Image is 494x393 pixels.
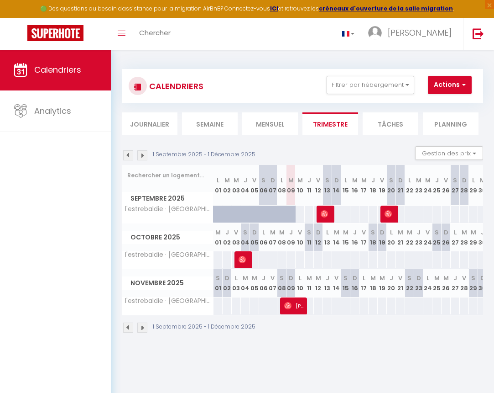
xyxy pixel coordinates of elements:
[323,165,332,206] th: 13
[480,176,485,185] abbr: M
[451,269,460,297] th: 27
[286,165,296,206] th: 09
[332,165,341,206] th: 14
[417,228,421,237] abbr: J
[352,176,358,185] abbr: M
[288,176,294,185] abbr: M
[223,223,232,251] th: 02
[213,165,223,206] th: 01
[416,274,421,282] abbr: D
[451,165,460,206] th: 27
[122,192,213,205] span: Septembre 2025
[343,228,348,237] abbr: M
[378,269,387,297] th: 19
[122,112,177,135] li: Journalier
[369,223,378,251] th: 18
[359,269,369,297] th: 17
[225,274,229,282] abbr: D
[368,26,382,40] img: ...
[408,176,411,185] abbr: L
[432,269,442,297] th: 25
[316,274,321,282] abbr: M
[243,228,247,237] abbr: S
[316,228,321,237] abbr: D
[472,176,475,185] abbr: L
[469,165,478,206] th: 29
[415,146,483,160] button: Gestion des prix
[298,228,302,237] abbr: V
[307,274,312,282] abbr: M
[350,223,359,251] th: 16
[471,274,475,282] abbr: S
[442,165,451,206] th: 26
[453,176,457,185] abbr: S
[225,228,229,237] abbr: J
[428,76,472,94] button: Actions
[478,269,487,297] th: 30
[478,223,487,251] th: 30
[277,165,286,206] th: 08
[296,165,305,206] th: 10
[259,223,268,251] th: 06
[405,269,414,297] th: 22
[234,228,238,237] abbr: V
[297,176,303,185] abbr: M
[462,176,467,185] abbr: D
[378,223,387,251] th: 19
[259,269,268,297] th: 06
[425,176,431,185] abbr: M
[369,165,378,206] th: 18
[242,112,298,135] li: Mensuel
[244,176,247,185] abbr: J
[460,223,469,251] th: 28
[442,223,451,251] th: 26
[435,228,439,237] abbr: S
[252,176,256,185] abbr: V
[296,269,305,297] th: 10
[34,64,81,75] span: Calendriers
[250,269,259,297] th: 05
[407,228,412,237] abbr: M
[316,176,320,185] abbr: V
[423,112,478,135] li: Planning
[314,165,323,206] th: 12
[332,223,341,251] th: 14
[444,228,448,237] abbr: D
[426,228,430,237] abbr: V
[414,165,423,206] th: 23
[388,27,452,38] span: [PERSON_NAME]
[216,274,220,282] abbr: S
[323,269,332,297] th: 13
[268,269,277,297] th: 07
[414,269,423,297] th: 23
[235,274,238,282] abbr: L
[7,4,35,31] button: Ouvrir le widget de chat LiveChat
[314,223,323,251] th: 12
[261,176,265,185] abbr: S
[460,269,469,297] th: 28
[353,228,357,237] abbr: J
[387,269,396,297] th: 20
[124,206,215,212] span: l'estrebaldie · [GEOGRAPHIC_DATA], [GEOGRAPHIC_DATA]
[132,18,177,50] a: Chercher
[213,223,223,251] th: 01
[147,76,203,96] h3: CALENDRIERS
[390,274,393,282] abbr: J
[350,165,359,206] th: 16
[405,223,414,251] th: 22
[279,228,285,237] abbr: M
[250,165,259,206] th: 05
[252,274,257,282] abbr: M
[389,176,393,185] abbr: S
[139,28,171,37] span: Chercher
[353,274,357,282] abbr: D
[323,223,332,251] th: 13
[241,269,250,297] th: 04
[471,228,476,237] abbr: M
[243,274,248,282] abbr: M
[443,274,449,282] abbr: M
[232,223,241,251] th: 03
[277,269,286,297] th: 08
[454,228,457,237] abbr: L
[469,269,478,297] th: 29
